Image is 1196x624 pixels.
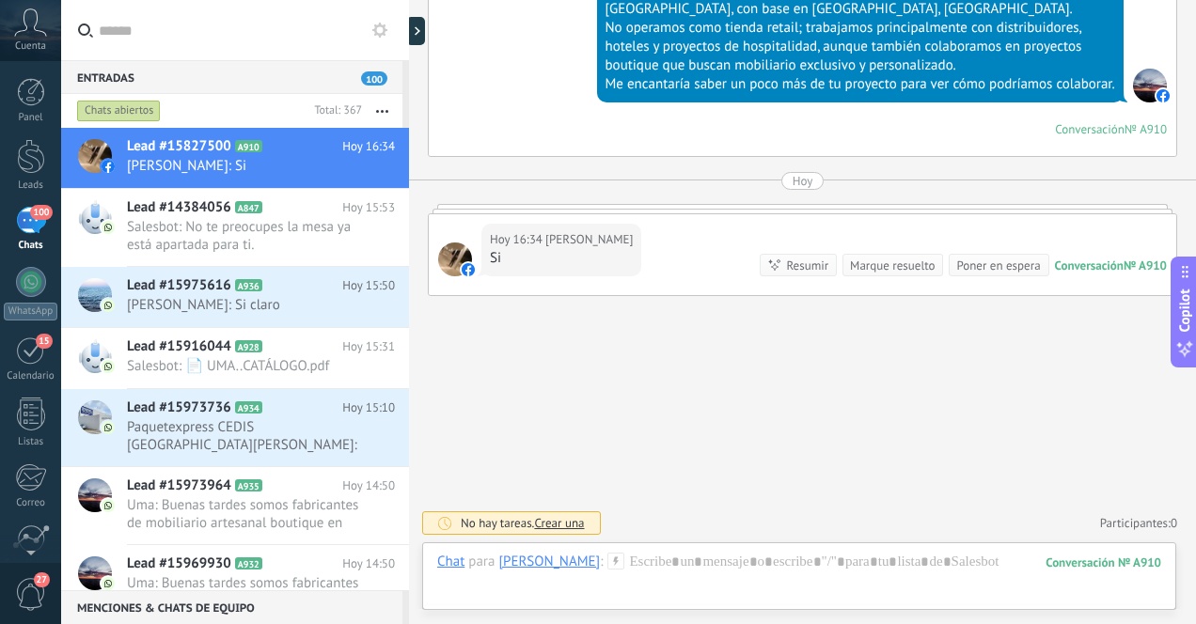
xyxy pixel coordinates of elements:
span: Uma: Buenas tardes somos fabricantes de mobiliario artesanal boutique en [GEOGRAPHIC_DATA], con b... [127,574,359,610]
span: Crear una [534,515,584,531]
span: Lead #15973736 [127,398,231,417]
span: Bernardo Pech [545,230,633,249]
div: 910 [1046,554,1161,570]
span: A932 [235,557,262,569]
div: Bernardo Pech [498,553,600,569]
span: 15 [36,334,52,349]
img: facebook-sm.svg [1157,89,1170,102]
span: [PERSON_NAME]: Si claro [127,296,359,314]
a: Lead #15973736 A934 Hoy 15:10 Paquetexpress CEDIS [GEOGRAPHIC_DATA][PERSON_NAME]: Así es estimada [61,389,409,466]
div: Conversación [1055,121,1125,137]
span: Uma: Buenas tardes somos fabricantes de mobiliario artesanal boutique en [GEOGRAPHIC_DATA], con b... [127,496,359,532]
span: A936 [235,279,262,291]
img: com.amocrm.amocrmwa.svg [102,421,115,434]
a: Participantes:0 [1100,515,1177,531]
a: Lead #15975616 A936 Hoy 15:50 [PERSON_NAME]: Si claro [61,267,409,327]
img: com.amocrm.amocrmwa.svg [102,360,115,373]
span: Lead #15916044 [127,337,231,356]
span: A910 [235,140,262,152]
div: Panel [4,112,58,124]
span: Lead #14384056 [127,198,231,217]
span: Hoy 15:31 [342,337,395,356]
div: Chats [4,240,58,252]
div: Listas [4,436,58,448]
div: Calendario [4,370,58,382]
span: A935 [235,479,262,491]
a: Lead #15827500 A910 Hoy 16:34 [PERSON_NAME]: Si [61,128,409,188]
div: Leads [4,179,58,192]
div: WhatsApp [4,303,57,320]
div: Marque resuelto [850,257,935,274]
span: Hoy 14:50 [342,476,395,495]
div: Menciones & Chats de equipo [61,590,402,624]
div: Total: 367 [307,101,362,120]
span: Hoy 15:53 [342,198,395,217]
div: Correo [4,497,58,509]
a: Lead #15916044 A928 Hoy 15:31 Salesbot: 📄 UMA..CATÁLOGO.pdf [61,328,409,388]
a: Lead #15969930 A932 Hoy 14:50 Uma: Buenas tardes somos fabricantes de mobiliario artesanal boutiq... [61,545,409,622]
div: № A910 [1124,257,1167,273]
span: Uma [1133,69,1167,102]
div: Hoy 16:34 [490,230,545,249]
div: Conversación [1055,257,1124,273]
span: Bernardo Pech [438,242,472,276]
div: No hay tareas. [461,515,585,531]
span: [PERSON_NAME]: Si [127,157,359,175]
span: Cuenta [15,40,46,53]
img: facebook-sm.svg [102,160,115,173]
span: 27 [34,572,50,587]
span: Lead #15975616 [127,276,231,295]
span: para [468,553,495,571]
span: Hoy 15:10 [342,398,395,417]
div: Me encantaría saber un poco más de tu proyecto para ver cómo podríamos colaborar. [606,75,1116,94]
span: A928 [235,340,262,352]
a: Lead #14384056 A847 Hoy 15:53 Salesbot: No te preocupes la mesa ya está apartada para ti. [61,189,409,266]
div: Poner en espera [956,257,1040,274]
div: Hoy [793,172,813,190]
span: Salesbot: 📄 UMA..CATÁLOGO.pdf [127,357,359,375]
div: Mostrar [406,17,425,45]
span: Lead #15827500 [127,137,231,156]
span: Copilot [1175,289,1194,333]
span: A934 [235,401,262,413]
span: A847 [235,201,262,213]
span: Paquetexpress CEDIS [GEOGRAPHIC_DATA][PERSON_NAME]: Así es estimada [127,418,359,454]
div: Resumir [786,257,828,274]
img: facebook-sm.svg [462,263,475,276]
span: Hoy 16:34 [342,137,395,156]
div: No operamos como tienda retail; trabajamos principalmente con distribuidores, hoteles y proyectos... [606,19,1116,75]
div: Entradas [61,60,402,94]
img: com.amocrm.amocrmwa.svg [102,577,115,590]
span: Hoy 14:50 [342,554,395,573]
span: Hoy 15:50 [342,276,395,295]
div: № A910 [1125,121,1167,137]
img: com.amocrm.amocrmwa.svg [102,299,115,312]
span: 0 [1171,515,1177,531]
div: Si [490,249,633,268]
img: com.amocrm.amocrmwa.svg [102,221,115,234]
img: com.amocrm.amocrmwa.svg [102,499,115,512]
button: Más [362,94,402,128]
a: Lead #15973964 A935 Hoy 14:50 Uma: Buenas tardes somos fabricantes de mobiliario artesanal boutiq... [61,467,409,544]
span: 100 [361,71,387,86]
span: Lead #15969930 [127,554,231,573]
div: Chats abiertos [77,100,161,122]
span: 100 [30,205,52,220]
span: : [600,553,603,571]
span: Salesbot: No te preocupes la mesa ya está apartada para ti. [127,218,359,254]
span: Lead #15973964 [127,476,231,495]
